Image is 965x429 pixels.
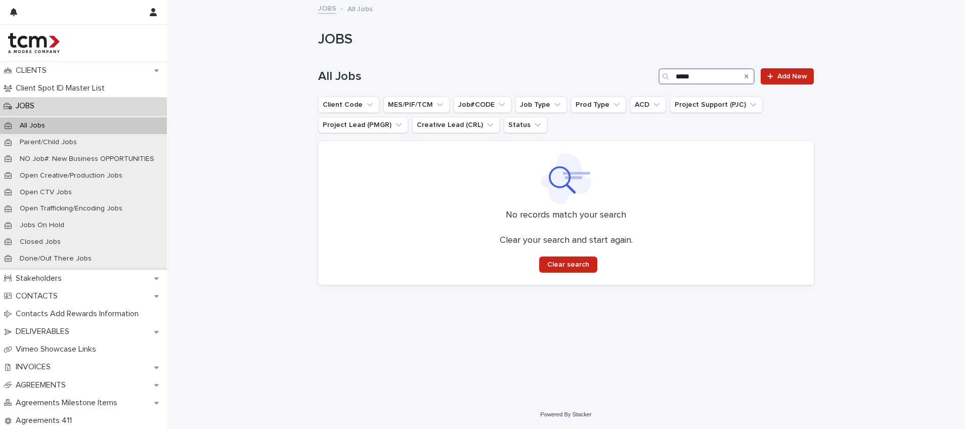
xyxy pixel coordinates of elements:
[12,204,130,213] p: Open Trafficking/Encoding Jobs
[318,97,379,113] button: Client Code
[540,411,591,417] a: Powered By Stacker
[12,238,69,246] p: Closed Jobs
[547,261,589,268] span: Clear search
[12,274,70,283] p: Stakeholders
[500,235,633,246] p: Clear your search and start again.
[330,210,802,221] p: No records match your search
[12,121,53,130] p: All Jobs
[454,97,511,113] button: Job#CODE
[347,3,373,14] p: All Jobs
[12,327,77,336] p: DELIVERABLES
[12,138,85,147] p: Parent/Child Jobs
[12,291,66,301] p: CONTACTS
[12,101,42,111] p: JOBS
[318,117,408,133] button: Project Lead (PMGR)
[8,33,60,53] img: 4hMmSqQkux38exxPVZHQ
[515,97,567,113] button: Job Type
[12,254,100,263] p: Done/Out There Jobs
[12,416,80,425] p: Agreements 411
[318,69,654,84] h1: All Jobs
[12,221,72,230] p: Jobs On Hold
[12,83,113,93] p: Client Spot ID Master List
[630,97,666,113] button: ACD
[12,398,125,408] p: Agreements Milestone Items
[504,117,547,133] button: Status
[12,66,55,75] p: CLIENTS
[318,31,814,49] h1: JOBS
[12,309,147,319] p: Contacts Add Rewards Information
[761,68,814,84] a: Add New
[659,68,755,84] input: Search
[12,171,130,180] p: Open Creative/Production Jobs
[12,155,162,163] p: NO Job#: New Business OPPORTUNITIES
[12,345,104,354] p: Vimeo Showcase Links
[12,362,59,372] p: INVOICES
[539,256,597,273] button: Clear search
[777,73,807,80] span: Add New
[12,188,80,197] p: Open CTV Jobs
[12,380,74,390] p: AGREEMENTS
[670,97,763,113] button: Project Support (PJC)
[412,117,500,133] button: Creative Lead (CRL)
[571,97,626,113] button: Prod Type
[318,2,336,14] a: JOBS
[383,97,450,113] button: MES/PIF/TCM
